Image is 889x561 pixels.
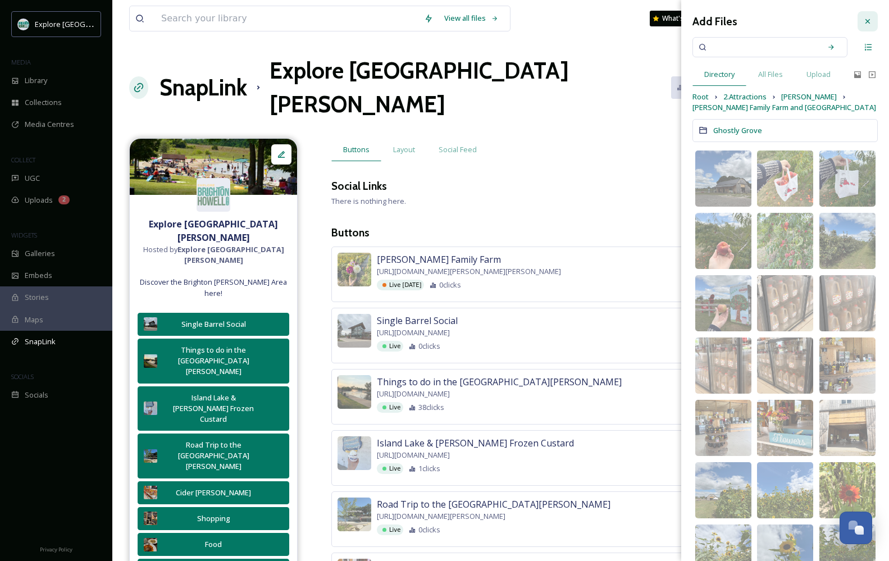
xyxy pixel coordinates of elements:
span: Hosted by [135,244,291,266]
span: [URL][DOMAIN_NAME] [377,450,450,460]
img: a905c3f9-b693-454c-ab97-eac86f12d4a7.jpg [757,400,813,456]
span: [URL][DOMAIN_NAME] [377,327,450,338]
strong: Explore [GEOGRAPHIC_DATA][PERSON_NAME] [149,218,278,244]
span: 0 clicks [418,341,440,352]
a: SnapLink [159,71,247,104]
button: Cider [PERSON_NAME] [138,481,289,504]
img: 67e7af72-b6c8-455a-acf8-98e6fe1b68aa.avif [197,178,230,212]
img: 715bd55d-d943-49c3-9082-c7f1ff22fbb6.jpg [757,150,813,207]
div: Island Lake & [PERSON_NAME] Frozen Custard [163,393,264,425]
img: a907dd05-998d-449d-b569-158b425e8aca.jpg [144,538,157,551]
h3: Add Files [692,13,737,30]
span: Upload [806,69,831,80]
img: %2540engineeringmotherhood%25201.png [338,375,371,409]
span: Social Feed [439,144,477,155]
img: f15099bb-3743-4e50-8c99-1101a2737127.jpg [819,400,876,456]
span: COLLECT [11,156,35,164]
span: Media Centres [25,119,74,130]
img: 1b1740c6-80a3-4470-b826-df743033a7db.jpg [819,275,876,331]
span: Root [692,92,709,102]
img: 82b7ecf2-1aea-49ff-a59e-176ef0744d68.jpg [695,275,751,331]
span: Collections [25,97,62,108]
img: b4cd52ce-8ae0-4a79-861e-c918f54e3e19.jpg [144,486,157,499]
input: Search your library [156,6,418,31]
img: 79ee372b-0030-4953-93c6-9b6592a74cff.jpg [695,400,751,456]
img: 68d1b004-81ea-47a7-b0bf-1a155237d2eb.jpg [695,337,751,394]
span: All Files [758,69,783,80]
span: Buttons [343,144,370,155]
span: SnapLink [25,336,56,347]
img: 3a5f237e-7705-415f-9ea7-7a622f5dd090.jpg [338,253,371,286]
div: Shopping [163,513,264,524]
img: b14af771-f3cc-46ec-9353-0190dfa4d2c4.jpg [144,402,157,415]
img: 0ce3ca00-41c8-4c22-bde9-ad80b3f25e7d.jpg [144,317,157,331]
span: Explore [GEOGRAPHIC_DATA][PERSON_NAME] [35,19,189,29]
span: Layout [393,144,415,155]
button: Analytics [671,76,726,98]
img: c78e3cd7-aa33-49c6-b235-6e8ae9f3fe03.jpg [757,337,813,394]
a: View all files [439,7,504,29]
div: Road Trip to the [GEOGRAPHIC_DATA][PERSON_NAME] [163,440,264,472]
span: [PERSON_NAME] Family Farm [377,253,501,266]
img: 12889ca4-8449-45bf-bccd-6078143f53ff.jpg [144,449,157,463]
img: 4472244f-5787-4127-9299-69d351347d0c.jpg [144,512,157,525]
span: Discover the Brighton [PERSON_NAME] Area here! [135,277,291,298]
span: [URL][DOMAIN_NAME] [377,389,450,399]
div: Live [377,463,403,474]
span: Socials [25,390,48,400]
a: Privacy Policy [40,542,72,555]
div: Live [377,402,403,413]
button: Road Trip to the [GEOGRAPHIC_DATA][PERSON_NAME] [138,434,289,478]
img: 67e7af72-b6c8-455a-acf8-98e6fe1b68aa.avif [18,19,29,30]
div: Live [DATE] [377,280,424,290]
img: cb6c9135-67c4-4434-a57e-82c280aac642.jpg [130,139,297,195]
img: 329cf6b7-4f7a-4ca5-9e62-b788227ba4be.jpg [695,462,751,518]
a: What's New [650,11,706,26]
div: Single Barrel Social [163,319,264,330]
span: [URL][DOMAIN_NAME][PERSON_NAME][PERSON_NAME] [377,266,561,277]
img: 1fd02f9c-1fa6-415e-bc8d-9ffee71c7cfc.jpg [819,337,876,394]
span: 2.Attractions [723,92,767,102]
div: Live [377,524,403,535]
span: Library [25,75,47,86]
span: Ghostly Grove [713,125,762,135]
span: Uploads [25,195,53,206]
span: SOCIALS [11,372,34,381]
img: 57acfce4-8ea8-4f09-a4d6-0b4177a8c234.jpg [695,150,751,207]
span: Things to do in the [GEOGRAPHIC_DATA][PERSON_NAME] [377,375,622,389]
span: 0 clicks [439,280,461,290]
div: Food [163,539,264,550]
h1: Explore [GEOGRAPHIC_DATA][PERSON_NAME] [270,54,671,121]
span: [PERSON_NAME] [781,92,837,102]
span: MEDIA [11,58,31,66]
span: Embeds [25,270,52,281]
img: 4d560ec5-4251-4719-8e56-0d34b1260d00.jpg [695,213,751,269]
span: Road Trip to the [GEOGRAPHIC_DATA][PERSON_NAME] [377,498,610,511]
div: 2 [58,195,70,204]
span: Galleries [25,248,55,259]
h3: Buttons [331,225,872,241]
span: 1 clicks [418,463,440,474]
span: Maps [25,314,43,325]
img: d416d5e4-1966-494f-838e-813d78e9639f.jpg [819,213,876,269]
span: WIDGETS [11,231,37,239]
img: 043e3c7e-90c0-4a9e-8a1b-723bc148a1e3.jpg [819,462,876,518]
span: Island Lake & [PERSON_NAME] Frozen Custard [377,436,574,450]
span: Directory [704,69,735,80]
span: Stories [25,292,49,303]
img: d49ec71e-a01f-4e1f-a71f-74a57e8ba66c.jpg [757,213,813,269]
h3: Social Links [331,178,387,194]
strong: Explore [GEOGRAPHIC_DATA][PERSON_NAME] [177,244,284,265]
img: %2540engineeringmotherhood%25201.png [144,354,157,368]
a: Analytics [671,76,731,98]
span: [PERSON_NAME] Family Farm and [GEOGRAPHIC_DATA] [692,102,876,113]
span: 38 clicks [418,402,444,413]
span: [URL][DOMAIN_NAME][PERSON_NAME] [377,511,505,522]
div: Live [377,341,403,352]
img: b14af771-f3cc-46ec-9353-0190dfa4d2c4.jpg [338,436,371,470]
div: Cider [PERSON_NAME] [163,487,264,498]
button: Single Barrel Social [138,313,289,336]
img: 32d5ac46-74a5-49ff-b19c-d1c7bebb9071.jpg [757,275,813,331]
